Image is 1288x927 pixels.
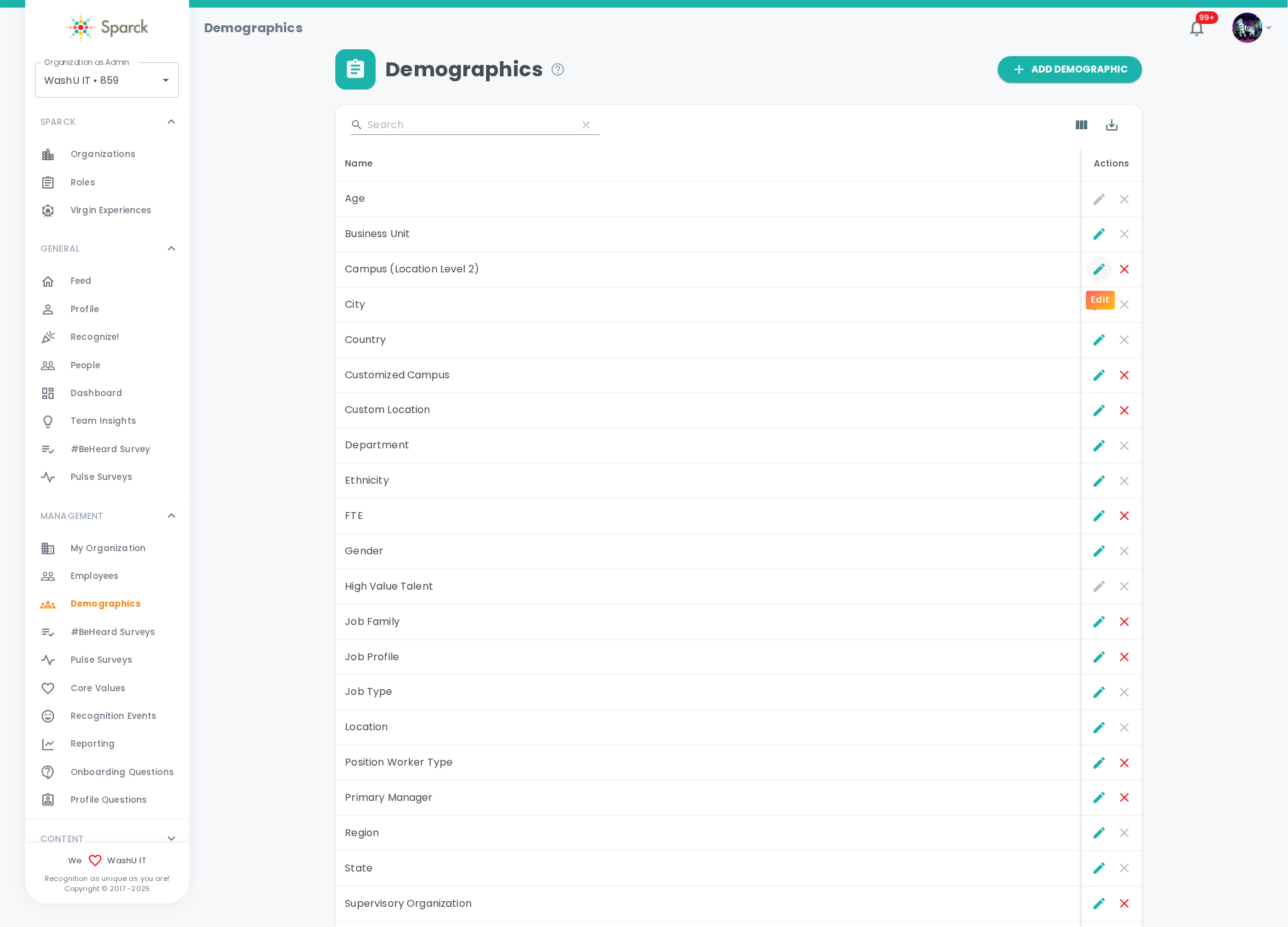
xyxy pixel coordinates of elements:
[66,13,148,42] img: Sparck logo
[1067,110,1097,140] button: Show Columns
[1112,785,1137,810] button: Remove Demographic
[71,471,132,484] span: Pulse Surveys
[1112,820,1137,846] span: Remove Demographic
[71,542,146,555] span: My Organization
[1087,433,1112,458] button: Edit
[25,646,189,674] a: Pulse Surveys
[1112,469,1137,494] span: Remove Demographic
[25,324,189,351] div: Recognize!
[1087,785,1112,810] button: Edit
[368,115,567,135] input: Search
[71,626,155,639] span: #BeHeard Surveys
[335,675,1082,710] td: Job Type
[335,781,1082,816] td: Primary Manager
[1112,292,1137,317] span: Remove Demographic
[1112,715,1137,740] span: Remove Demographic
[335,393,1082,428] td: Custom Location
[71,415,136,428] span: Team Insights
[335,217,1082,252] td: Business Unit
[25,267,189,496] div: GENERAL
[1087,574,1112,599] span: Edit
[40,832,84,845] p: CONTENT
[1086,291,1115,310] div: Edit
[44,57,129,67] label: Organization as Admin
[1112,891,1137,916] button: Remove Demographic
[25,230,189,267] div: GENERAL
[71,331,120,344] span: Recognize!
[335,323,1082,358] td: Country
[71,570,119,583] span: Employees
[1087,820,1112,846] button: Edit
[1087,398,1112,423] button: Edit
[1087,539,1112,564] button: Edit
[71,598,141,610] span: Demographics
[204,18,303,38] h1: Demographics
[25,730,189,758] a: Reporting
[335,887,1082,922] td: Supervisory Organization
[1087,680,1112,705] button: Edit
[25,169,189,197] div: Roles
[71,794,148,807] span: Profile Questions
[71,443,150,456] span: #BeHeard Survey
[1182,13,1212,43] button: 99+
[71,359,100,372] span: People
[1087,891,1112,916] button: Edit
[25,873,189,883] p: Recognition as unique as you are!
[1087,856,1112,881] button: Edit
[335,252,1082,288] td: Campus (Location Level 2)
[1112,539,1137,564] span: Remove Demographic
[71,204,152,217] span: Virgin Experiences
[25,883,189,894] p: Copyright © 2017 - 2025
[335,499,1082,534] td: FTE
[335,816,1082,851] td: Region
[25,535,189,563] a: My Organization
[25,619,189,646] a: #BeHeard Surveys
[25,407,189,435] a: Team Insights
[25,141,189,168] a: Organizations
[71,710,157,723] span: Recognition Events
[71,654,132,667] span: Pulse Surveys
[1112,644,1137,670] button: Remove Demographic
[25,352,189,380] div: People
[1112,398,1137,423] button: Remove Demographic
[335,182,1082,217] td: Age
[25,103,189,141] div: SPARCK
[25,820,189,858] div: CONTENT
[25,590,189,618] a: Demographics
[40,242,79,255] p: GENERAL
[25,267,189,295] a: Feed
[1233,13,1263,43] img: Picture of Sparck
[335,745,1082,781] td: Position Worker Type
[25,380,189,407] a: Dashboard
[71,275,92,288] span: Feed
[1112,574,1137,599] span: Remove Demographic
[25,296,189,324] a: Profile
[335,534,1082,569] td: Gender
[335,710,1082,745] td: Location
[1112,503,1137,528] button: Remove Demographic
[1112,750,1137,776] button: Remove Demographic
[335,358,1082,394] td: Customized Campus
[345,156,1072,171] div: Name
[1087,327,1112,353] button: Edit
[1087,221,1112,247] button: Edit
[1112,856,1137,881] span: Remove Demographic
[71,766,174,779] span: Onboarding Questions
[335,640,1082,675] td: Job Profile
[25,497,189,535] div: MANAGEMENT
[1112,609,1137,634] button: Remove Demographic
[1112,187,1137,212] span: Remove Demographic
[1087,503,1112,528] button: Edit
[386,57,566,82] span: Demographics
[1087,609,1112,634] button: Edit
[1087,644,1112,670] button: Edit
[351,119,363,131] svg: Search
[25,786,189,814] div: Profile Questions
[1196,11,1219,24] span: 99+
[25,759,189,786] div: Onboarding Questions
